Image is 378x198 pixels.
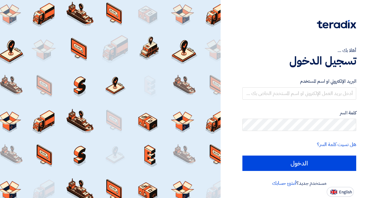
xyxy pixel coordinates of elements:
h1: تسجيل الدخول [242,54,356,68]
img: Teradix logo [317,20,356,29]
input: الدخول [242,156,356,171]
a: هل نسيت كلمة السر؟ [317,141,356,148]
div: أهلا بك ... [242,47,356,54]
label: البريد الإلكتروني او اسم المستخدم [242,78,356,85]
label: كلمة السر [242,109,356,117]
input: أدخل بريد العمل الإلكتروني او اسم المستخدم الخاص بك ... [242,87,356,100]
div: مستخدم جديد؟ [242,180,356,187]
span: English [339,190,352,194]
button: English [327,187,354,197]
img: en-US.png [330,190,337,194]
a: أنشئ حسابك [272,180,296,187]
